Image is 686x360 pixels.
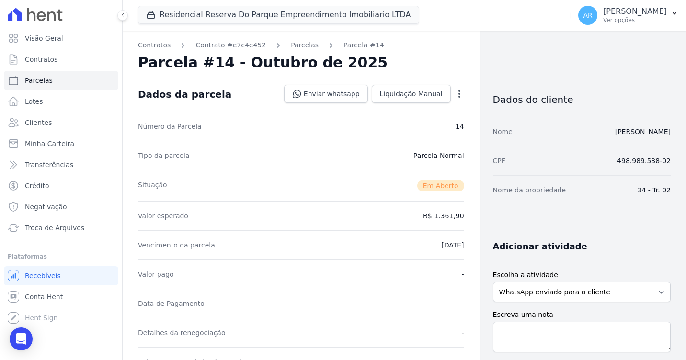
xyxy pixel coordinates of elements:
[4,50,118,69] a: Contratos
[138,180,167,191] dt: Situação
[603,16,667,24] p: Ver opções
[4,71,118,90] a: Parcelas
[138,328,226,337] dt: Detalhes da renegociação
[372,85,451,103] a: Liquidação Manual
[25,160,73,169] span: Transferências
[4,176,118,195] a: Crédito
[291,40,319,50] a: Parcelas
[138,89,231,100] div: Dados da parcela
[493,310,671,320] label: Escreva uma nota
[25,55,57,64] span: Contratos
[493,241,587,252] h3: Adicionar atividade
[417,180,464,191] span: Em Aberto
[138,122,202,131] dt: Número da Parcela
[4,197,118,216] a: Negativação
[25,34,63,43] span: Visão Geral
[25,76,53,85] span: Parcelas
[4,134,118,153] a: Minha Carteira
[138,40,171,50] a: Contratos
[583,12,592,19] span: AR
[4,113,118,132] a: Clientes
[25,139,74,148] span: Minha Carteira
[25,97,43,106] span: Lotes
[461,299,464,308] dd: -
[4,266,118,285] a: Recebíveis
[25,181,49,191] span: Crédito
[343,40,384,50] a: Parcela #14
[4,287,118,306] a: Conta Hent
[25,118,52,127] span: Clientes
[423,211,464,221] dd: R$ 1.361,90
[441,240,464,250] dd: [DATE]
[138,299,205,308] dt: Data de Pagamento
[138,54,388,71] h2: Parcela #14 - Outubro de 2025
[603,7,667,16] p: [PERSON_NAME]
[8,251,114,262] div: Plataformas
[138,6,419,24] button: Residencial Reserva Do Parque Empreendimento Imobiliario LTDA
[493,127,513,136] dt: Nome
[138,40,464,50] nav: Breadcrumb
[4,92,118,111] a: Lotes
[284,85,368,103] a: Enviar whatsapp
[25,292,63,302] span: Conta Hent
[4,155,118,174] a: Transferências
[615,128,671,135] a: [PERSON_NAME]
[138,211,188,221] dt: Valor esperado
[493,185,566,195] dt: Nome da propriedade
[493,94,671,105] h3: Dados do cliente
[638,185,671,195] dd: 34 - Tr. 02
[571,2,686,29] button: AR [PERSON_NAME] Ver opções
[456,122,464,131] dd: 14
[10,327,33,350] div: Open Intercom Messenger
[138,270,174,279] dt: Valor pago
[617,156,671,166] dd: 498.989.538-02
[25,223,84,233] span: Troca de Arquivos
[493,156,505,166] dt: CPF
[138,151,190,160] dt: Tipo da parcela
[25,202,67,212] span: Negativação
[4,29,118,48] a: Visão Geral
[25,271,61,281] span: Recebíveis
[493,270,671,280] label: Escolha a atividade
[138,240,215,250] dt: Vencimento da parcela
[461,270,464,279] dd: -
[461,328,464,337] dd: -
[380,89,443,99] span: Liquidação Manual
[4,218,118,237] a: Troca de Arquivos
[195,40,266,50] a: Contrato #e7c4e452
[413,151,464,160] dd: Parcela Normal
